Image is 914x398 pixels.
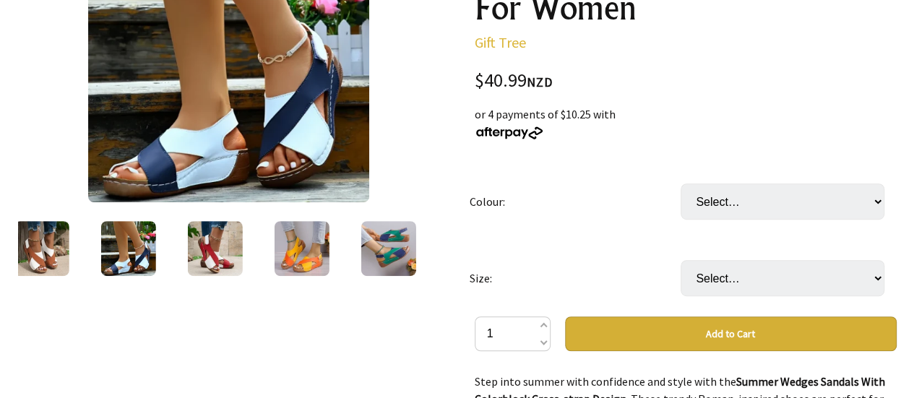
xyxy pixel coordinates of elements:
[475,105,897,140] div: or 4 payments of $10.25 with
[274,221,329,276] img: Summer Wedges Sandals With Colorblock Cross-strap Shoes For Women
[527,74,553,90] span: NZD
[470,163,681,240] td: Colour:
[565,316,897,351] button: Add to Cart
[187,221,242,276] img: Summer Wedges Sandals With Colorblock Cross-strap Shoes For Women
[475,33,526,51] a: Gift Tree
[470,240,681,316] td: Size:
[14,221,69,276] img: Summer Wedges Sandals With Colorblock Cross-strap Shoes For Women
[100,221,155,276] img: Summer Wedges Sandals With Colorblock Cross-strap Shoes For Women
[475,126,544,139] img: Afterpay
[475,72,897,91] div: $40.99
[361,221,415,276] img: Summer Wedges Sandals With Colorblock Cross-strap Shoes For Women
